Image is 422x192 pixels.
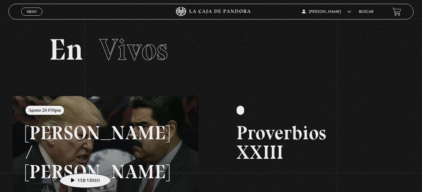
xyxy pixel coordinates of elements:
[99,32,168,67] span: Vivos
[359,10,374,14] a: Buscar
[25,15,39,19] span: Cerrar
[49,35,373,65] h2: En
[392,8,401,16] a: View your shopping cart
[27,10,37,13] span: Menu
[302,10,351,14] span: [PERSON_NAME]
